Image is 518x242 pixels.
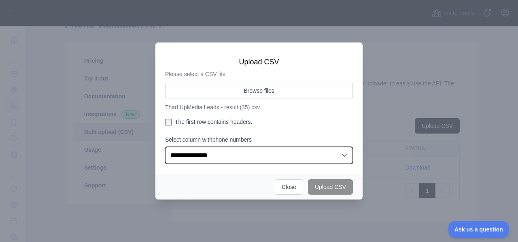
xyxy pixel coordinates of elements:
[165,57,353,67] h3: Upload CSV
[448,221,510,238] iframe: Toggle Customer Support
[275,179,303,195] button: Close
[165,136,353,144] label: Select column with phone numbers
[165,119,172,125] input: The first row contains headers.
[165,118,353,126] label: The first row contains headers.
[165,83,353,98] button: Browse files
[308,179,353,195] button: Upload CSV
[165,70,353,78] p: Please select a CSV file
[165,103,353,111] p: Third UpMedia Leads - result (35).csv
